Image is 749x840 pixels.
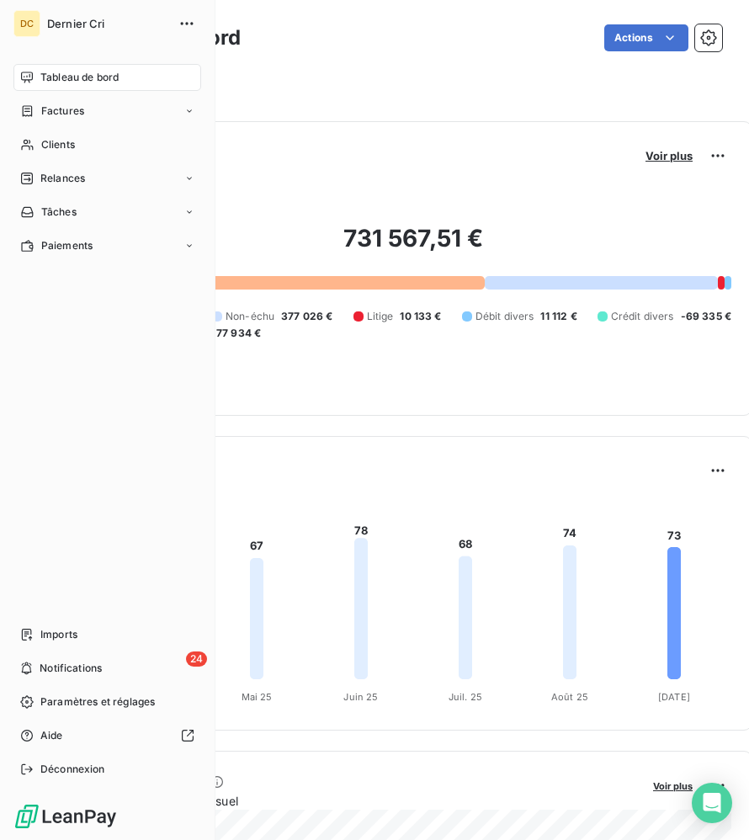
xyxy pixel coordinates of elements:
button: Voir plus [648,778,698,793]
span: Débit divers [475,309,534,324]
div: Open Intercom Messenger [692,783,732,823]
span: Non-échu [226,309,274,324]
span: Tâches [41,205,77,220]
span: 377 026 € [281,309,332,324]
span: Voir plus [653,780,693,792]
div: DC [13,10,40,37]
img: Logo LeanPay [13,803,118,830]
span: Imports [40,627,77,642]
span: Crédit divers [611,309,674,324]
tspan: [DATE] [658,691,690,703]
button: Voir plus [640,148,698,163]
tspan: Août 25 [551,691,588,703]
span: Voir plus [645,149,693,162]
h2: 731 567,51 € [95,223,731,270]
span: Chiffre d'affaires mensuel [95,792,641,810]
tspan: Mai 25 [242,691,273,703]
span: 10 133 € [400,309,441,324]
button: Actions [604,24,688,51]
span: 24 [186,651,207,667]
span: Clients [41,137,75,152]
span: Paiements [41,238,93,253]
span: 11 112 € [540,309,576,324]
span: Tableau de bord [40,70,119,85]
tspan: Juin 25 [343,691,378,703]
tspan: Juil. 25 [449,691,482,703]
span: -69 335 € [681,309,731,324]
span: Litige [367,309,394,324]
span: Factures [41,104,84,119]
span: Aide [40,728,63,743]
span: Paramètres et réglages [40,694,155,710]
a: Aide [13,722,201,749]
span: Dernier Cri [47,17,168,30]
span: Déconnexion [40,762,105,777]
span: Notifications [40,661,102,676]
span: -77 934 € [211,326,261,341]
span: Relances [40,171,85,186]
